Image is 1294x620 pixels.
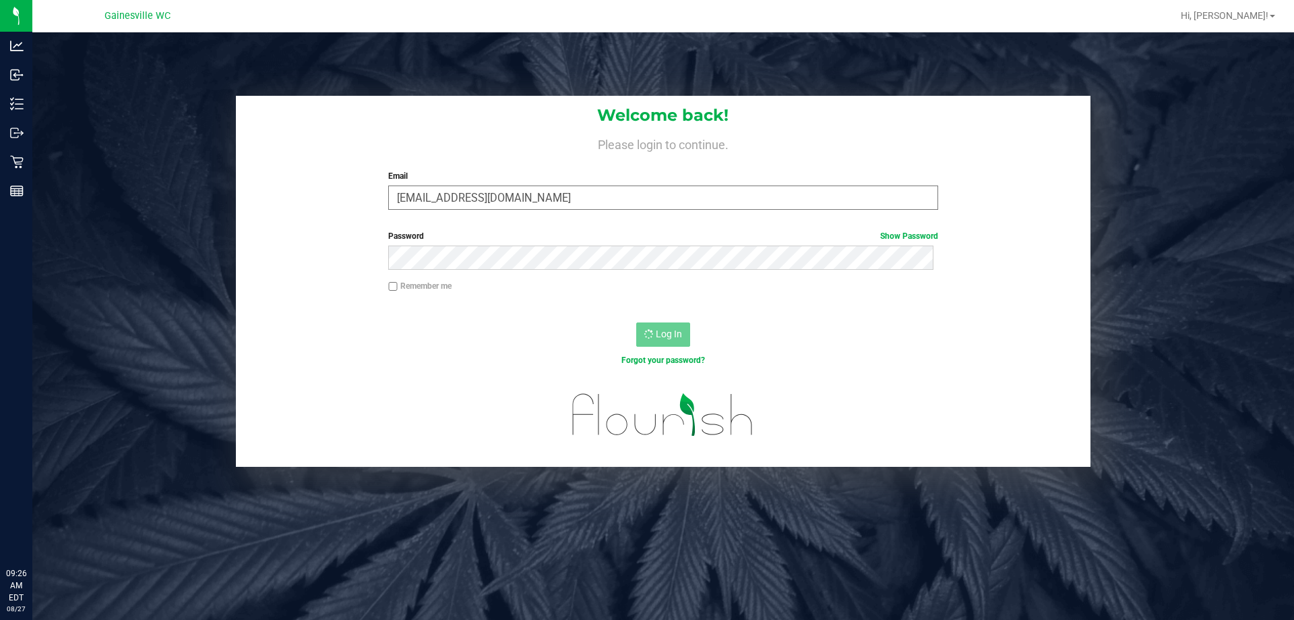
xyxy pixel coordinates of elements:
[636,322,690,347] button: Log In
[6,567,26,604] p: 09:26 AM EDT
[10,184,24,198] inline-svg: Reports
[10,39,24,53] inline-svg: Analytics
[656,329,682,339] span: Log In
[236,135,1090,151] h4: Please login to continue.
[880,231,938,241] a: Show Password
[621,356,705,365] a: Forgot your password?
[6,604,26,614] p: 08/27
[388,282,398,291] input: Remember me
[388,231,424,241] span: Password
[10,155,24,169] inline-svg: Retail
[104,10,171,22] span: Gainesville WC
[10,97,24,111] inline-svg: Inventory
[10,68,24,82] inline-svg: Inbound
[388,170,937,182] label: Email
[10,126,24,140] inline-svg: Outbound
[236,107,1090,124] h1: Welcome back!
[556,381,770,449] img: flourish_logo.svg
[1181,10,1268,21] span: Hi, [PERSON_NAME]!
[388,280,452,292] label: Remember me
